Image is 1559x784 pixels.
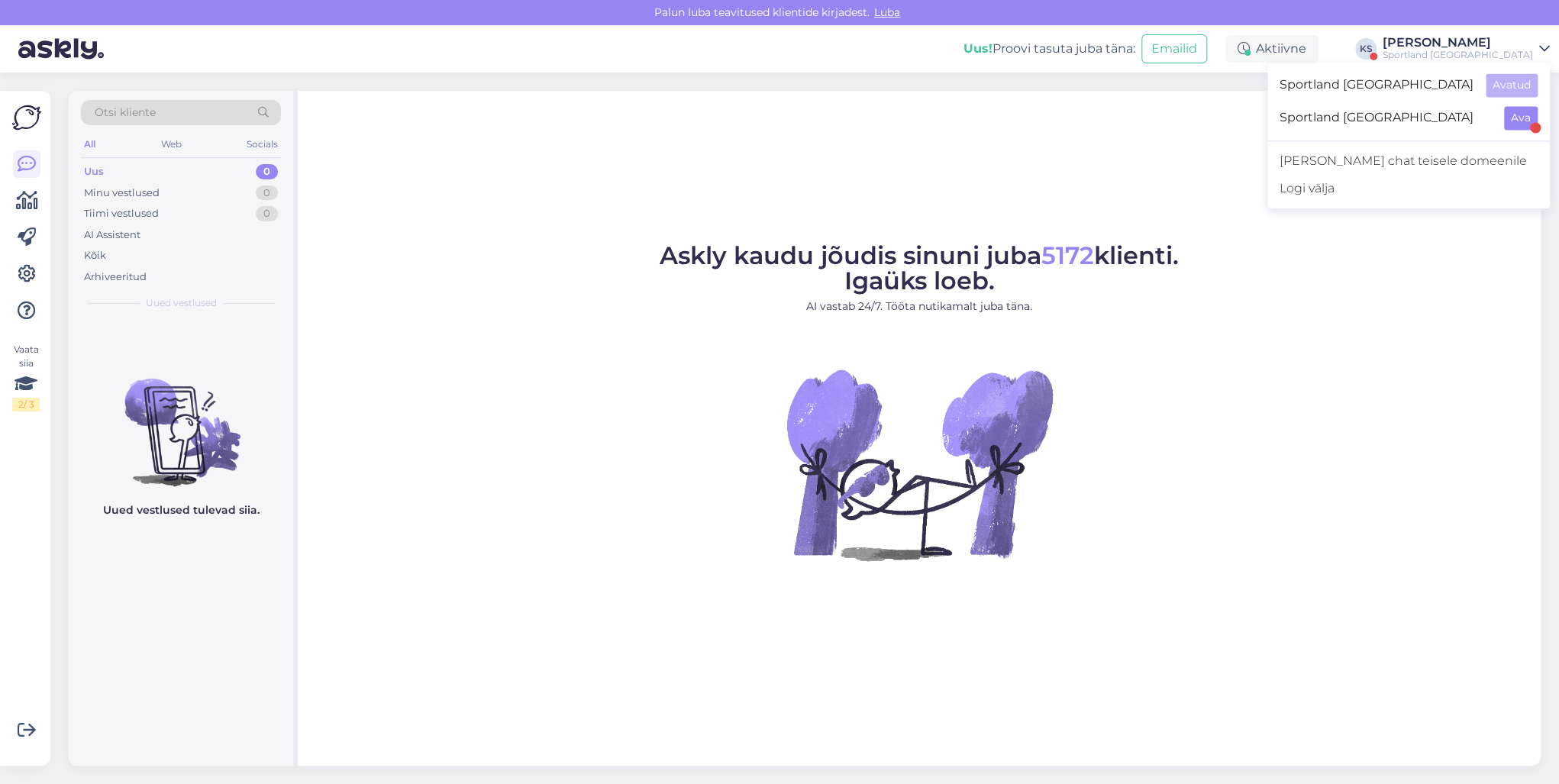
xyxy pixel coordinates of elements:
[782,327,1057,602] img: No Chat active
[146,296,217,310] span: Uued vestlused
[963,41,993,56] b: Uus!
[256,164,278,179] div: 0
[1267,175,1550,202] div: Logi välja
[1225,35,1319,63] div: Aktiivne
[1280,73,1473,97] span: Sportland [GEOGRAPHIC_DATA]
[1383,37,1533,49] div: [PERSON_NAME]
[1141,34,1207,63] button: Emailid
[1486,73,1538,97] button: Avatud
[1383,37,1550,61] a: [PERSON_NAME]Sportland [GEOGRAPHIC_DATA]
[84,164,104,179] div: Uus
[1504,106,1538,130] button: Ava
[12,343,40,411] div: Vaata siia
[84,206,159,221] div: Tiimi vestlused
[963,40,1135,58] div: Proovi tasuta juba täna:
[69,351,293,489] img: No chats
[12,398,40,411] div: 2 / 3
[84,248,106,263] div: Kõik
[84,269,147,285] div: Arhiveeritud
[256,206,278,221] div: 0
[1280,106,1492,130] span: Sportland [GEOGRAPHIC_DATA]
[84,186,160,201] div: Minu vestlused
[158,134,185,154] div: Web
[95,105,156,121] span: Otsi kliente
[103,502,260,518] p: Uued vestlused tulevad siia.
[1383,49,1533,61] div: Sportland [GEOGRAPHIC_DATA]
[244,134,281,154] div: Socials
[12,103,41,132] img: Askly Logo
[81,134,98,154] div: All
[660,240,1179,295] span: Askly kaudu jõudis sinuni juba klienti. Igaüks loeb.
[660,298,1179,315] p: AI vastab 24/7. Tööta nutikamalt juba täna.
[870,5,905,19] span: Luba
[1267,147,1550,175] a: [PERSON_NAME] chat teisele domeenile
[1355,38,1377,60] div: KS
[1041,240,1094,270] span: 5172
[84,227,140,243] div: AI Assistent
[256,186,278,201] div: 0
